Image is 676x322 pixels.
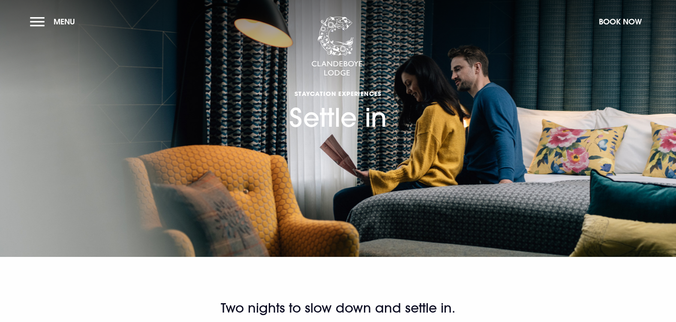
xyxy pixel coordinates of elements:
[311,17,363,77] img: Clandeboye Lodge
[289,49,387,132] h1: Settle in
[54,17,75,27] span: Menu
[595,12,646,31] button: Book Now
[289,89,387,98] span: Staycation Experiences
[134,300,542,317] h2: Two nights to slow down and settle in.
[30,12,79,31] button: Menu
